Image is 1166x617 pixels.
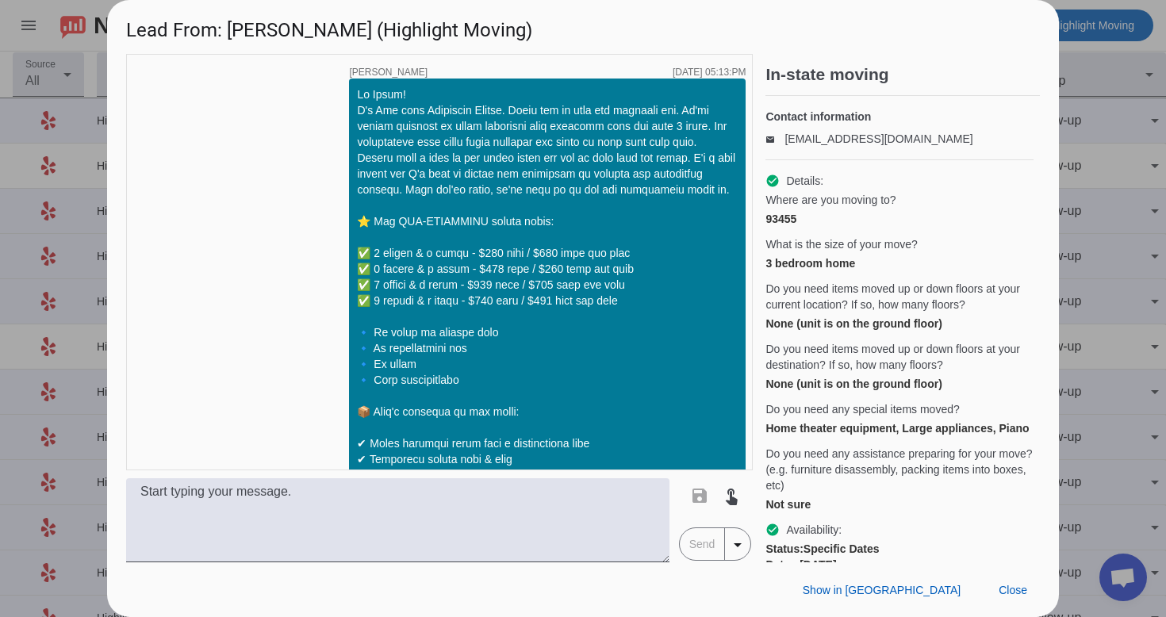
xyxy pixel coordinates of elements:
[765,496,1034,512] div: Not sure
[786,173,823,189] span: Details:
[765,211,1034,227] div: 93455
[728,535,747,554] mat-icon: arrow_drop_down
[765,542,803,555] strong: Status:
[786,522,842,538] span: Availability:
[765,401,959,417] span: Do you need any special items moved?
[765,541,1034,557] div: Specific Dates
[673,67,746,77] div: [DATE] 05:13:PM
[765,67,1040,82] h2: In-state moving
[986,576,1040,604] button: Close
[765,109,1034,125] h4: Contact information
[765,236,917,252] span: What is the size of your move?
[765,192,896,208] span: Where are you moving to?
[765,341,1034,373] span: Do you need items moved up or down floors at your destination? If so, how many floors?
[765,420,1034,436] div: Home theater equipment, Large appliances, Piano
[765,135,784,143] mat-icon: email
[349,67,428,77] span: [PERSON_NAME]
[765,174,780,188] mat-icon: check_circle
[790,576,973,604] button: Show in [GEOGRAPHIC_DATA]
[765,558,800,571] strong: Dates:
[765,255,1034,271] div: 3 bedroom home
[999,584,1027,596] span: Close
[784,132,972,145] a: [EMAIL_ADDRESS][DOMAIN_NAME]
[765,557,1034,573] div: [DATE]
[765,376,1034,392] div: None (unit is on the ground floor)
[765,523,780,537] mat-icon: check_circle
[803,584,961,596] span: Show in [GEOGRAPHIC_DATA]
[765,316,1034,331] div: None (unit is on the ground floor)
[765,281,1034,312] span: Do you need items moved up or down floors at your current location? If so, how many floors?
[722,486,741,505] mat-icon: touch_app
[765,446,1034,493] span: Do you need any assistance preparing for your move? (e.g. furniture disassembly, packing items in...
